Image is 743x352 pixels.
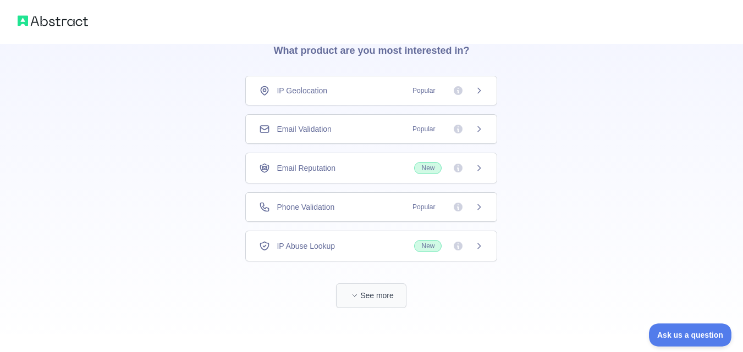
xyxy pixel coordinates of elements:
span: Phone Validation [277,202,334,213]
span: Popular [406,85,442,96]
span: Email Reputation [277,163,335,174]
span: IP Geolocation [277,85,327,96]
span: New [414,240,442,252]
h3: What product are you most interested in? [256,21,487,76]
img: Abstract logo [18,13,88,29]
iframe: Toggle Customer Support [649,323,732,347]
span: Email Validation [277,124,331,135]
span: Popular [406,202,442,213]
span: Popular [406,124,442,135]
span: IP Abuse Lookup [277,241,335,252]
span: New [414,162,442,174]
button: See more [336,283,406,308]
